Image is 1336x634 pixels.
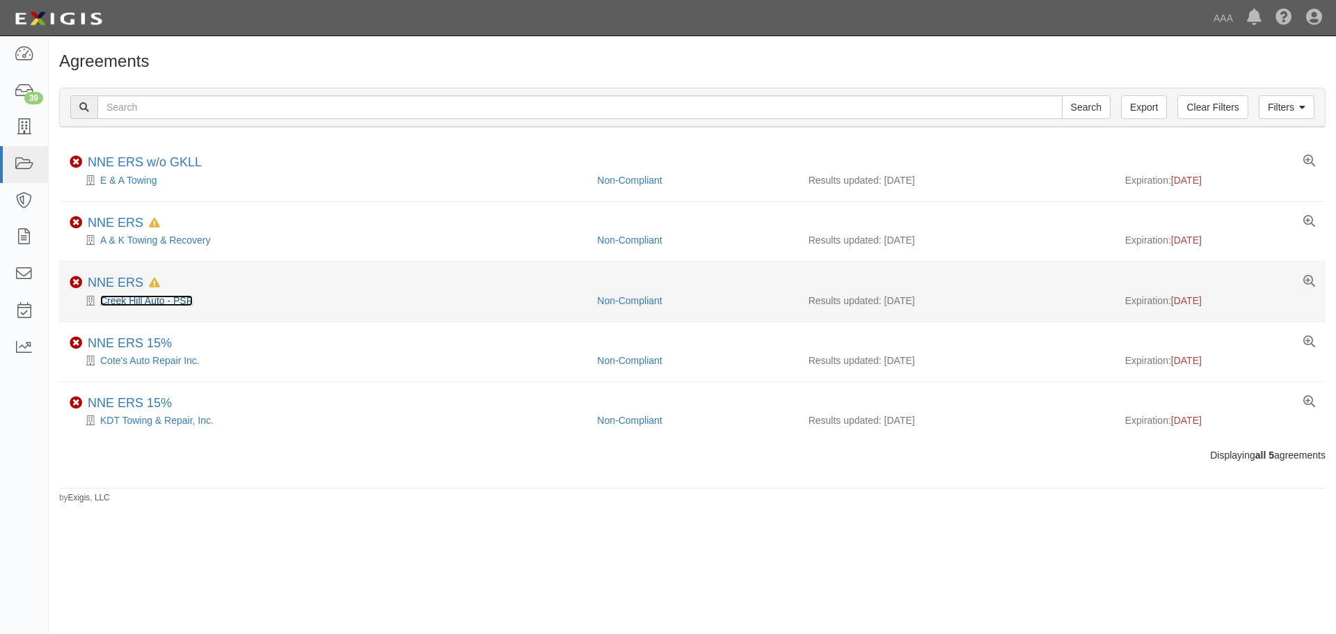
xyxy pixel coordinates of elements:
a: View results summary [1303,276,1315,288]
a: View results summary [1303,396,1315,409]
div: NNE ERS [88,276,160,291]
small: by [59,492,110,504]
i: Non-Compliant [70,156,82,168]
div: Results updated: [DATE] [809,413,1104,427]
i: Non-Compliant [70,337,82,349]
input: Search [97,95,1063,119]
span: [DATE] [1171,175,1202,186]
i: Help Center - Complianz [1275,10,1292,26]
h1: Agreements [59,52,1326,70]
input: Search [1062,95,1111,119]
div: 39 [24,92,43,104]
i: Non-Compliant [70,216,82,229]
a: NNE ERS [88,276,143,290]
a: View results summary [1303,216,1315,228]
a: Non-Compliant [597,235,662,246]
div: NNE ERS 15% [88,396,172,411]
span: [DATE] [1171,235,1202,246]
span: [DATE] [1171,355,1202,366]
span: [DATE] [1171,295,1202,306]
a: Exigis, LLC [68,493,110,502]
div: Results updated: [DATE] [809,233,1104,247]
a: NNE ERS w/o GKLL [88,155,202,169]
div: E & A Towing [70,173,587,187]
a: View results summary [1303,155,1315,168]
div: Results updated: [DATE] [809,354,1104,367]
a: E & A Towing [100,175,157,186]
div: Cote's Auto Repair Inc. [70,354,587,367]
div: KDT Towing & Repair, Inc. [70,413,587,427]
div: NNE ERS [88,216,160,231]
a: Non-Compliant [597,175,662,186]
a: Cote's Auto Repair Inc. [100,355,200,366]
a: Export [1121,95,1167,119]
a: Non-Compliant [597,355,662,366]
a: Non-Compliant [597,415,662,426]
a: Clear Filters [1177,95,1248,119]
div: NNE ERS 15% [88,336,172,351]
a: A & K Towing & Recovery [100,235,210,246]
a: Non-Compliant [597,295,662,306]
i: Non-Compliant [70,397,82,409]
a: NNE ERS [88,216,143,230]
i: In Default since 09/01/2025 [149,219,160,228]
a: NNE ERS 15% [88,396,172,410]
a: Filters [1259,95,1314,119]
div: NNE ERS w/o GKLL [88,155,202,171]
a: AAA [1207,4,1240,32]
i: Non-Compliant [70,276,82,289]
div: Results updated: [DATE] [809,294,1104,308]
a: Creek Hill Auto - PSP [100,295,193,306]
div: Creek Hill Auto - PSP [70,294,587,308]
a: KDT Towing & Repair, Inc. [100,415,214,426]
div: Expiration: [1125,173,1315,187]
div: Expiration: [1125,413,1315,427]
div: Results updated: [DATE] [809,173,1104,187]
div: Displaying agreements [49,448,1336,462]
div: Expiration: [1125,233,1315,247]
div: A & K Towing & Recovery [70,233,587,247]
b: all 5 [1255,450,1274,461]
span: [DATE] [1171,415,1202,426]
a: NNE ERS 15% [88,336,172,350]
i: In Default since 09/09/2025 [149,278,160,288]
img: logo-5460c22ac91f19d4615b14bd174203de0afe785f0fc80cf4dbbc73dc1793850b.png [10,6,106,31]
div: Expiration: [1125,294,1315,308]
div: Expiration: [1125,354,1315,367]
a: View results summary [1303,336,1315,349]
